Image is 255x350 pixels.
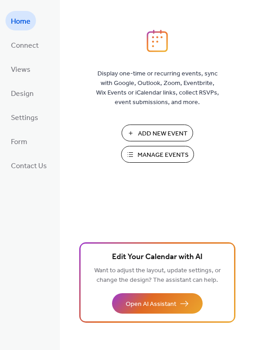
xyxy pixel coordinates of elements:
a: Views [5,59,36,79]
span: Add New Event [138,129,188,139]
span: Settings [11,111,38,125]
span: Open AI Assistant [126,300,176,309]
span: Form [11,135,27,149]
span: Design [11,87,34,101]
span: Contact Us [11,159,47,173]
span: Views [11,63,31,77]
span: Home [11,15,31,29]
a: Home [5,11,36,30]
a: Connect [5,35,44,55]
span: Want to adjust the layout, update settings, or change the design? The assistant can help. [94,265,221,286]
span: Display one-time or recurring events, sync with Google, Outlook, Zoom, Eventbrite, Wix Events or ... [96,69,219,107]
a: Design [5,83,39,103]
span: Manage Events [138,150,189,160]
span: Edit Your Calendar with AI [112,251,203,264]
span: Connect [11,39,39,53]
a: Settings [5,107,44,127]
a: Form [5,131,33,151]
button: Manage Events [121,146,194,163]
a: Contact Us [5,155,52,175]
img: logo_icon.svg [147,30,168,52]
button: Add New Event [122,125,193,141]
button: Open AI Assistant [112,293,203,314]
